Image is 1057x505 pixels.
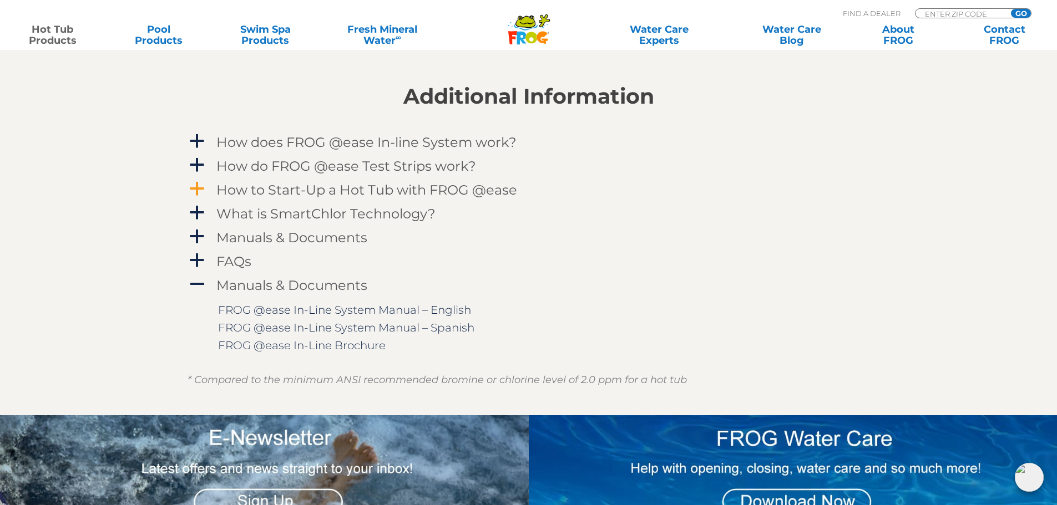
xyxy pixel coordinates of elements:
[218,303,471,317] a: FROG @ease In-Line System Manual – English
[189,252,205,269] span: a
[188,227,870,248] a: a Manuals & Documents
[188,374,687,386] em: * Compared to the minimum ANSI recommended bromine or chlorine level of 2.0 ppm for a hot tub
[188,203,870,224] a: a What is SmartChlor Technology?
[750,24,833,46] a: Water CareBlog
[1011,9,1031,18] input: GO
[189,276,205,293] span: A
[189,157,205,174] span: a
[189,133,205,150] span: a
[189,228,205,245] span: a
[188,180,870,200] a: a How to Start-Up a Hot Tub with FROG @ease
[188,251,870,272] a: a FAQs
[216,278,367,293] h4: Manuals & Documents
[216,159,476,174] h4: How do FROG @ease Test Strips work?
[118,24,200,46] a: PoolProducts
[216,230,367,245] h4: Manuals & Documents
[216,182,517,197] h4: How to Start-Up a Hot Tub with FROG @ease
[857,24,939,46] a: AboutFROG
[330,24,434,46] a: Fresh MineralWater∞
[924,9,999,18] input: Zip Code Form
[1015,463,1044,492] img: openIcon
[216,135,517,150] h4: How does FROG @ease In-line System work?
[216,206,436,221] h4: What is SmartChlor Technology?
[218,321,474,334] a: FROG @ease In-Line System Manual – Spanish
[963,24,1046,46] a: ContactFROG
[189,205,205,221] span: a
[396,33,401,42] sup: ∞
[188,156,870,176] a: a How do FROG @ease Test Strips work?
[592,24,726,46] a: Water CareExperts
[188,132,870,152] a: a How does FROG @ease In-line System work?
[188,275,870,295] a: A Manuals & Documents
[843,8,901,18] p: Find A Dealer
[189,181,205,197] span: a
[216,254,251,269] h4: FAQs
[188,84,870,109] h2: Additional Information
[11,24,94,46] a: Hot TubProducts
[224,24,307,46] a: Swim SpaProducts
[218,339,386,352] a: FROG @ease In-Line Brochure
